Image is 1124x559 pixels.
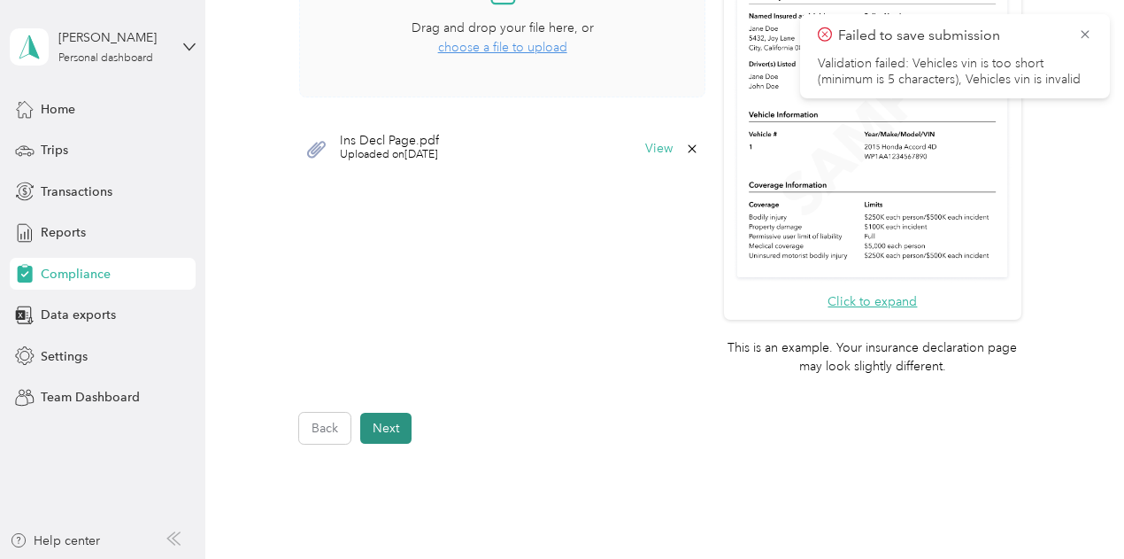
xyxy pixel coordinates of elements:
p: Failed to save submission [838,25,1065,47]
div: Personal dashboard [58,53,153,64]
iframe: Everlance-gr Chat Button Frame [1025,460,1124,559]
span: Ins Decl Page.pdf [340,135,439,147]
span: Home [41,100,75,119]
span: Settings [41,347,88,366]
span: Drag and drop your file here, or [412,20,594,35]
span: Data exports [41,306,116,324]
button: Help center [10,532,100,550]
button: Next [360,413,412,444]
span: Compliance [41,265,111,283]
span: Transactions [41,182,112,201]
span: Reports [41,223,86,242]
button: View [645,143,673,155]
span: Trips [41,141,68,159]
li: Validation failed: Vehicles vin is too short (minimum is 5 characters), Vehicles vin is invalid [818,56,1092,88]
div: [PERSON_NAME] [58,28,169,47]
button: Click to expand [828,292,917,311]
button: Back [299,413,350,444]
span: Team Dashboard [41,388,140,407]
span: choose a file to upload [438,40,567,55]
span: Uploaded on [DATE] [340,147,439,163]
p: This is an example. Your insurance declaration page may look slightly different. [724,338,1021,376]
